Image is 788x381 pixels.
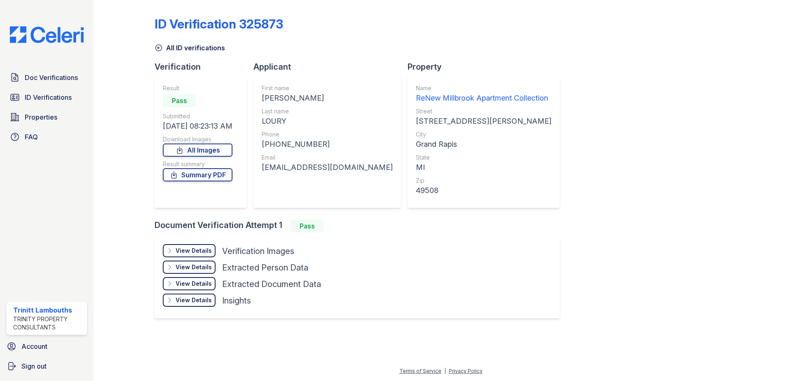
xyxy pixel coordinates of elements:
div: City [416,130,551,139]
div: | [444,368,446,374]
div: LOURY [262,115,393,127]
div: Grand Rapis [416,139,551,150]
div: State [416,153,551,162]
div: 49508 [416,185,551,196]
div: Pass [163,94,196,107]
a: Sign out [3,358,90,374]
a: FAQ [7,129,87,145]
div: First name [262,84,393,92]
iframe: chat widget [753,348,780,373]
div: Phone [262,130,393,139]
div: Name [416,84,551,92]
a: Summary PDF [163,168,232,181]
a: Account [3,338,90,355]
a: All Images [163,143,232,157]
div: [PERSON_NAME] [262,92,393,104]
div: Zip [416,176,551,185]
div: [PHONE_NUMBER] [262,139,393,150]
div: Last name [262,107,393,115]
div: Property [408,61,566,73]
a: Doc Verifications [7,69,87,86]
span: FAQ [25,132,38,142]
div: Street [416,107,551,115]
img: CE_Logo_Blue-a8612792a0a2168367f1c8372b55b34899dd931a85d93a1a3d3e32e68fde9ad4.png [3,26,90,43]
a: All ID verifications [155,43,225,53]
div: Insights [222,295,251,306]
div: Verification Images [222,245,294,257]
div: Applicant [253,61,408,73]
div: Download Images [163,135,232,143]
div: [STREET_ADDRESS][PERSON_NAME] [416,115,551,127]
div: Submitted [163,112,232,120]
span: Doc Verifications [25,73,78,82]
div: Trinitt Lambouths [13,305,84,315]
div: Pass [291,219,324,233]
a: Name ReNew Millbrook Apartment Collection [416,84,551,104]
div: View Details [176,296,212,304]
div: Result [163,84,232,92]
div: View Details [176,280,212,288]
div: View Details [176,247,212,255]
div: Extracted Document Data [222,278,321,290]
a: Properties [7,109,87,125]
span: Properties [25,112,57,122]
div: Verification [155,61,253,73]
div: Document Verification Attempt 1 [155,219,566,233]
div: Extracted Person Data [222,262,308,273]
div: MI [416,162,551,173]
div: ID Verification 325873 [155,16,283,31]
a: Terms of Service [399,368,441,374]
div: Result summary [163,160,232,168]
div: Trinity Property Consultants [13,315,84,332]
span: ID Verifications [25,92,72,102]
div: ReNew Millbrook Apartment Collection [416,92,551,104]
span: Account [21,341,47,351]
div: View Details [176,263,212,271]
div: Email [262,153,393,162]
a: Privacy Policy [449,368,483,374]
span: Sign out [21,361,47,371]
div: [DATE] 08:23:13 AM [163,120,232,132]
a: ID Verifications [7,89,87,106]
div: [EMAIL_ADDRESS][DOMAIN_NAME] [262,162,393,173]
